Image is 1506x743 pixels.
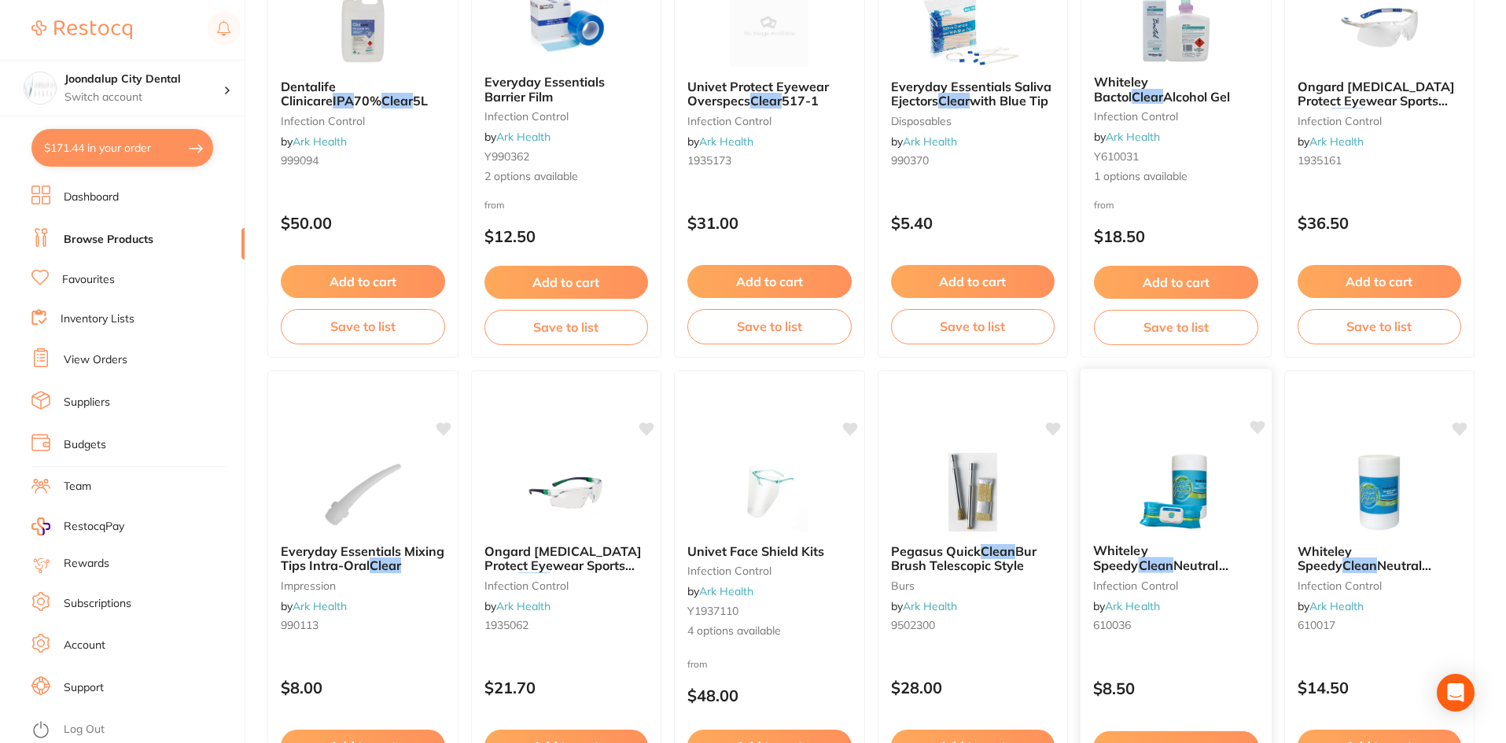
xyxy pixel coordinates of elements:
[281,544,445,573] b: Everyday Essentials Mixing Tips Intra-Oral Clear
[891,679,1055,697] p: $28.00
[687,604,738,618] span: Y1937110
[1093,599,1160,613] span: by
[1094,266,1258,299] button: Add to cart
[1298,618,1335,632] span: 610017
[64,638,105,653] a: Account
[938,93,970,109] em: Clear
[496,599,550,613] a: Ark Health
[891,309,1055,344] button: Save to list
[1093,679,1259,697] p: $8.50
[891,579,1055,592] small: burs
[687,115,852,127] small: infection control
[1094,130,1160,144] span: by
[1106,130,1160,144] a: Ark Health
[1298,543,1352,573] span: Whiteley Speedy
[687,79,829,109] span: Univet Protect Eyewear Overspecs
[31,20,132,39] img: Restocq Logo
[1093,543,1259,572] b: Whiteley Speedy Clean Neutral Detergent Wipes Flat Pack
[1298,265,1462,298] button: Add to cart
[687,543,824,559] span: Univet Face Shield Kits
[891,599,957,613] span: by
[891,153,929,167] span: 990370
[1298,153,1342,167] span: 1935161
[64,395,110,410] a: Suppliers
[922,453,1024,532] img: Pegasus Quick Clean Bur Brush Telescopic Style
[1298,599,1364,613] span: by
[699,134,753,149] a: Ark Health
[1298,309,1462,344] button: Save to list
[293,134,347,149] a: Ark Health
[687,623,852,639] span: 4 options available
[1105,599,1160,613] a: Ark Health
[64,556,109,572] a: Rewards
[1328,453,1431,532] img: Whiteley Speedy Clean Neutral Detergent Wipes
[1094,199,1114,211] span: from
[782,93,819,109] span: 517-1
[970,93,1048,109] span: with Blue Tip
[64,189,119,205] a: Dashboard
[31,517,124,535] a: RestocqPay
[293,599,347,613] a: Ark Health
[484,544,649,573] b: Ongard ICU Protect Eyewear Sports Wrap Clear 506-2
[281,618,319,632] span: 990113
[64,232,153,248] a: Browse Products
[687,658,708,670] span: from
[62,272,115,288] a: Favourites
[891,543,1037,573] span: Bur Brush Telescopic Style
[687,544,852,558] b: Univet Face Shield Kits
[484,75,649,104] b: Everyday Essentials Barrier Film
[64,352,127,368] a: View Orders
[1139,557,1173,573] em: Clean
[484,618,528,632] span: 1935062
[1342,557,1377,573] em: Clean
[484,599,550,613] span: by
[1094,110,1258,123] small: infection control
[1093,618,1131,632] span: 610036
[413,93,428,109] span: 5L
[281,214,445,232] p: $50.00
[281,79,336,109] span: Dentalife Clinicare
[550,572,587,588] span: 506-2
[891,214,1055,232] p: $5.40
[891,79,1051,109] span: Everyday Essentials Saliva Ejectors
[515,453,617,532] img: Ongard ICU Protect Eyewear Sports Wrap Clear 506-2
[1298,679,1462,697] p: $14.50
[484,266,649,299] button: Add to cart
[281,153,319,167] span: 999094
[31,129,213,167] button: $171.44 in your order
[484,149,529,164] span: Y990362
[1298,579,1462,592] small: infection control
[1298,214,1462,232] p: $36.50
[484,74,605,104] span: Everyday Essentials Barrier Film
[381,93,413,109] em: Clear
[687,153,731,167] span: 1935173
[484,543,642,588] span: Ongard [MEDICAL_DATA] Protect Eyewear Sports Wrap
[1094,149,1139,164] span: Y610031
[61,311,134,327] a: Inventory Lists
[1093,543,1148,573] span: Whiteley Speedy
[64,722,105,737] a: Log Out
[1125,451,1228,531] img: Whiteley Speedy Clean Neutral Detergent Wipes Flat Pack
[891,134,957,149] span: by
[31,12,132,48] a: Restocq Logo
[281,79,445,109] b: Dentalife Clinicare IPA 70% Clear 5L
[1331,108,1363,123] em: Clear
[518,572,550,588] em: Clear
[687,565,852,577] small: infection control
[687,79,852,109] b: Univet Protect Eyewear Overspecs Clear 517-1
[281,134,347,149] span: by
[891,79,1055,109] b: Everyday Essentials Saliva Ejectors Clear with Blue Tip
[31,718,240,743] button: Log Out
[1094,75,1258,104] b: Whiteley Bactol Clear Alcohol Gel
[1094,227,1258,245] p: $18.50
[281,599,347,613] span: by
[31,517,50,535] img: RestocqPay
[1298,557,1431,587] span: Neutral Detergent Wipes
[484,310,649,344] button: Save to list
[891,544,1055,573] b: Pegasus Quick Clean Bur Brush Telescopic Style
[64,90,223,105] p: Switch account
[64,680,104,696] a: Support
[370,557,401,573] em: Clear
[687,214,852,232] p: $31.00
[687,584,753,598] span: by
